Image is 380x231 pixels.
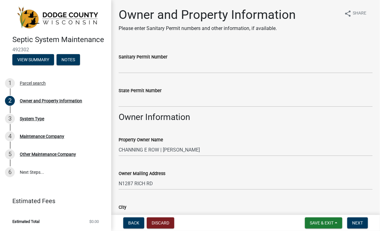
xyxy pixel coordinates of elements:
span: Share [353,10,366,17]
i: share [344,10,352,17]
h3: Owner Information [119,112,373,122]
label: City [119,205,126,210]
label: Owner Mailing Address [119,172,165,176]
div: 2 [5,96,15,106]
label: Sanitary Permit Number [119,55,167,59]
div: 4 [5,131,15,141]
div: 5 [5,149,15,159]
span: Save & Exit [310,220,334,225]
button: View Summary [12,54,54,65]
div: 1 [5,78,15,88]
span: $0.00 [89,220,99,224]
span: Back [128,220,139,225]
div: 6 [5,167,15,177]
wm-modal-confirm: Summary [12,58,54,62]
span: 492302 [12,47,99,53]
wm-modal-confirm: Notes [57,58,80,62]
label: Property Owner Name [119,138,163,142]
img: Dodge County, Wisconsin [12,6,101,29]
div: Parcel search [20,81,46,85]
h4: Septic System Maintenance [12,35,106,44]
a: Estimated Fees [5,195,101,207]
button: Back [123,217,144,229]
button: Notes [57,54,80,65]
span: Estimated Total [12,220,40,224]
button: Discard [147,217,174,229]
div: Maintenance Company [20,134,64,139]
div: Owner and Property Information [20,99,82,103]
button: Save & Exit [305,217,342,229]
h1: Owner and Property Information [119,7,296,22]
label: State Permit Number [119,89,162,93]
div: 3 [5,114,15,124]
div: System Type [20,117,44,121]
div: Other Maintenance Company [20,152,76,156]
button: shareShare [339,7,371,19]
p: Please enter Sanitary Permit numbers and other information, if available. [119,25,296,32]
span: Next [352,220,363,225]
button: Next [347,217,368,229]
